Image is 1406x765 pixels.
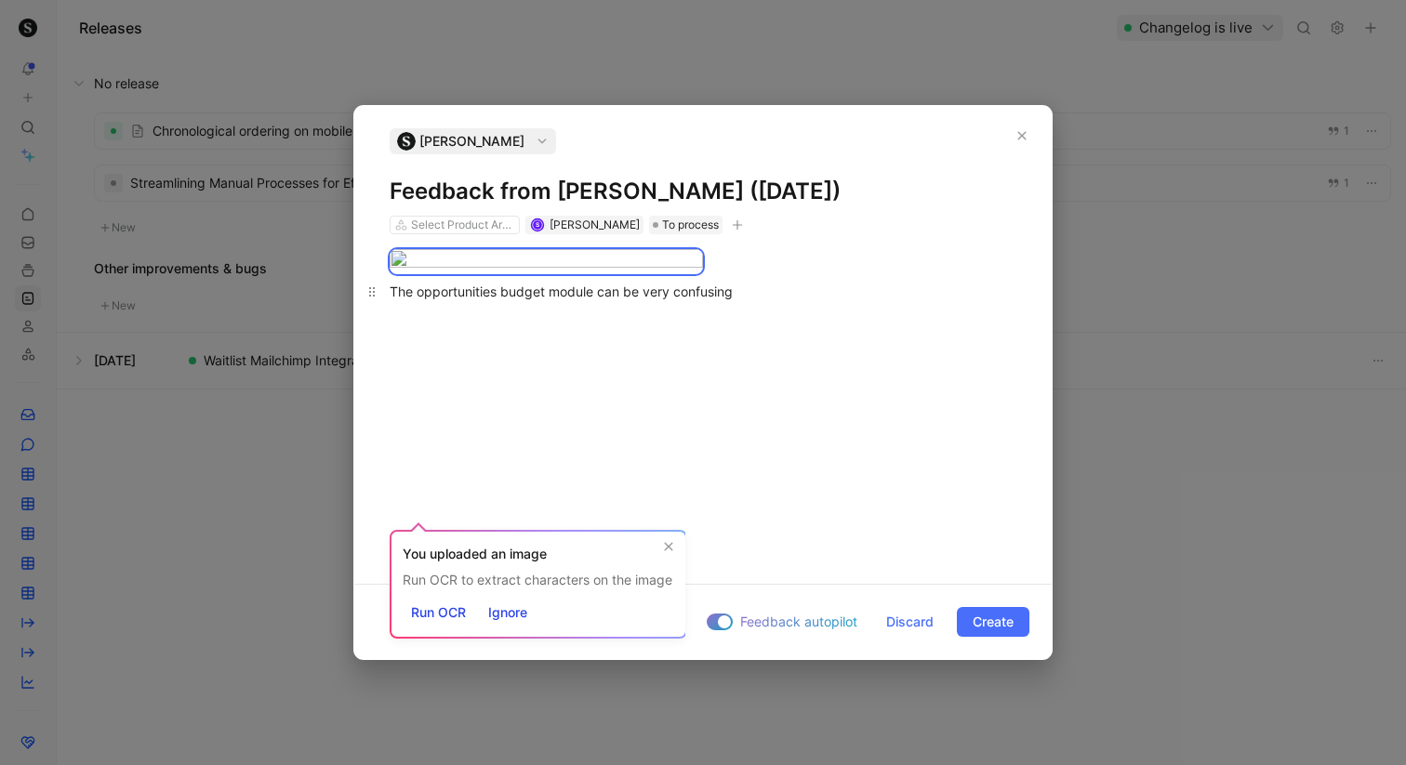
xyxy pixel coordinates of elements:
[480,600,536,626] button: Ignore
[649,216,723,234] div: To process
[662,216,719,234] span: To process
[411,601,466,624] span: Run OCR
[973,611,1014,633] span: Create
[403,569,672,591] div: Run OCR to extract characters on the image
[411,216,515,234] div: Select Product Areas
[957,607,1029,637] button: Create
[390,128,556,154] button: logo[PERSON_NAME]
[886,611,934,633] span: Discard
[390,282,1016,301] div: The opportunities budget module can be very confusing
[701,610,863,634] button: Feedback autopilot
[397,132,416,151] img: logo
[403,600,474,626] button: Run OCR
[532,219,542,230] div: S
[403,543,672,565] header: You uploaded an image
[740,611,857,633] span: Feedback autopilot
[390,249,703,274] img: Screenshot 2025-08-13 at 9.49.49 AM.png
[870,607,949,637] button: Discard
[390,177,1016,206] h1: Feedback from [PERSON_NAME] ([DATE])
[488,601,527,624] span: Ignore
[550,218,640,231] span: [PERSON_NAME]
[419,130,524,152] span: [PERSON_NAME]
